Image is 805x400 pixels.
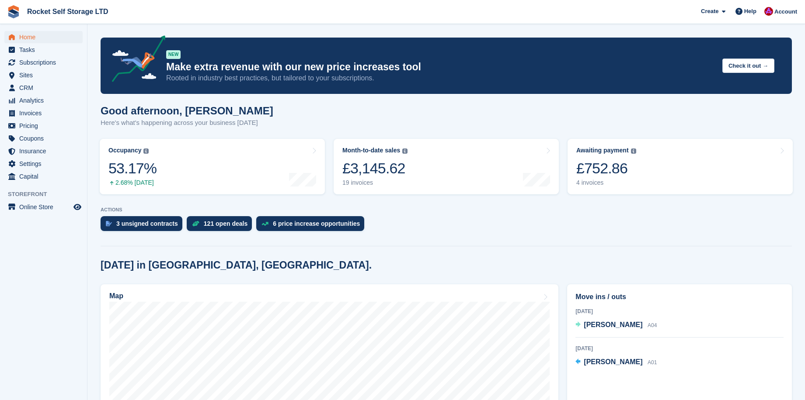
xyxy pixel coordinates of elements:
[8,190,87,199] span: Storefront
[334,139,559,194] a: Month-to-date sales £3,145.62 19 invoices
[19,170,72,183] span: Capital
[342,159,408,177] div: £3,145.62
[576,147,629,154] div: Awaiting payment
[4,31,83,43] a: menu
[576,159,636,177] div: £752.86
[72,202,83,212] a: Preview store
[576,179,636,186] div: 4 invoices
[19,82,72,94] span: CRM
[4,82,83,94] a: menu
[764,7,773,16] img: Lee Tresadern
[648,359,657,366] span: A01
[568,139,793,194] a: Awaiting payment £752.86 4 invoices
[575,357,657,368] a: [PERSON_NAME] A01
[109,292,123,300] h2: Map
[4,69,83,81] a: menu
[575,292,784,302] h2: Move ins / outs
[774,7,797,16] span: Account
[342,147,400,154] div: Month-to-date sales
[108,147,141,154] div: Occupancy
[19,158,72,170] span: Settings
[4,145,83,157] a: menu
[575,307,784,315] div: [DATE]
[4,132,83,145] a: menu
[584,358,642,366] span: [PERSON_NAME]
[631,148,636,154] img: icon-info-grey-7440780725fd019a000dd9b08b2336e03edf1995a4989e88bcd33f0948082b44.svg
[19,44,72,56] span: Tasks
[105,35,166,85] img: price-adjustments-announcement-icon-8257ccfd72463d97f412b2fc003d46551f7dbcb40ab6d574587a9cd5c0d94...
[166,73,715,83] p: Rooted in industry best practices, but tailored to your subscriptions.
[101,118,273,128] p: Here's what's happening across your business [DATE]
[575,345,784,352] div: [DATE]
[4,120,83,132] a: menu
[4,44,83,56] a: menu
[648,322,657,328] span: A04
[204,220,247,227] div: 121 open deals
[273,220,360,227] div: 6 price increase opportunities
[7,5,20,18] img: stora-icon-8386f47178a22dfd0bd8f6a31ec36ba5ce8667c1dd55bd0f319d3a0aa187defe.svg
[256,216,369,235] a: 6 price increase opportunities
[192,221,199,227] img: deal-1b604bf984904fb50ccaf53a9ad4b4a5d6e5aea283cecdc64d6e3604feb123c2.svg
[19,56,72,69] span: Subscriptions
[19,132,72,145] span: Coupons
[4,201,83,213] a: menu
[575,320,657,331] a: [PERSON_NAME] A04
[4,94,83,107] a: menu
[19,31,72,43] span: Home
[402,148,408,154] img: icon-info-grey-7440780725fd019a000dd9b08b2336e03edf1995a4989e88bcd33f0948082b44.svg
[108,159,157,177] div: 53.17%
[701,7,718,16] span: Create
[101,259,372,271] h2: [DATE] in [GEOGRAPHIC_DATA], [GEOGRAPHIC_DATA].
[4,56,83,69] a: menu
[744,7,756,16] span: Help
[342,179,408,186] div: 19 invoices
[143,148,149,154] img: icon-info-grey-7440780725fd019a000dd9b08b2336e03edf1995a4989e88bcd33f0948082b44.svg
[101,207,792,213] p: ACTIONS
[19,145,72,157] span: Insurance
[100,139,325,194] a: Occupancy 53.17% 2.68% [DATE]
[19,107,72,119] span: Invoices
[4,170,83,183] a: menu
[101,105,273,117] h1: Good afternoon, [PERSON_NAME]
[261,222,268,226] img: price_increase_opportunities-93ffe204e8149a01c8c9dc8f82e8f89637d9d84a8eef4429ea346261dce0b2c0.svg
[166,50,181,59] div: NEW
[108,179,157,186] div: 2.68% [DATE]
[101,216,187,235] a: 3 unsigned contracts
[722,59,774,73] button: Check it out →
[584,321,642,328] span: [PERSON_NAME]
[106,221,112,226] img: contract_signature_icon-13c848040528278c33f63329250d36e43548de30e8caae1d1a13099fd9432cc5.svg
[116,220,178,227] div: 3 unsigned contracts
[4,107,83,119] a: menu
[24,4,112,19] a: Rocket Self Storage LTD
[19,120,72,132] span: Pricing
[166,61,715,73] p: Make extra revenue with our new price increases tool
[19,69,72,81] span: Sites
[4,158,83,170] a: menu
[187,216,256,235] a: 121 open deals
[19,94,72,107] span: Analytics
[19,201,72,213] span: Online Store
